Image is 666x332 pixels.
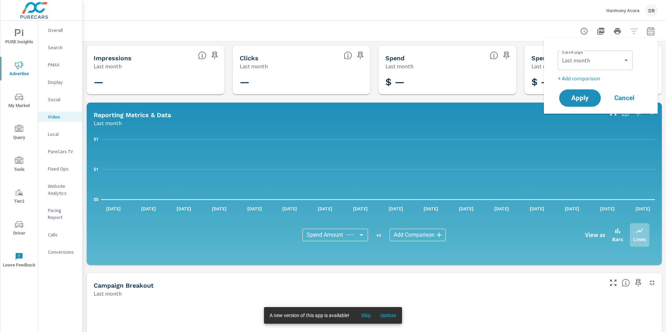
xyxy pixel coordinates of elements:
[136,205,161,212] p: [DATE]
[198,51,206,60] span: The number of times an ad was shown on your behalf.
[207,205,231,212] p: [DATE]
[307,231,343,238] span: Spend Amount
[38,42,82,53] div: Search
[560,205,584,212] p: [DATE]
[501,50,512,61] span: Save this to your personalized report
[2,252,36,269] span: Leave Feedback
[610,24,624,38] button: Print Report
[101,205,126,212] p: [DATE]
[2,220,36,237] span: Driver
[380,312,396,318] span: Update
[48,148,77,155] p: PureCars TV
[240,62,268,70] p: Last month
[489,205,514,212] p: [DATE]
[48,248,77,255] p: Conversions
[595,205,620,212] p: [DATE]
[644,24,658,38] button: Select Date Range
[48,131,77,138] p: Local
[277,205,302,212] p: [DATE]
[172,205,196,212] p: [DATE]
[394,231,435,238] span: Add Comparison
[2,157,36,174] span: Tools
[48,96,77,103] p: Social
[48,44,77,51] p: Search
[2,29,36,46] span: PURE Insights
[94,54,131,62] h5: Impressions
[594,24,608,38] button: "Export Report to PDF"
[38,205,82,222] div: Pacing Report
[633,277,644,288] span: Save this to your personalized report
[240,76,364,88] h3: —
[608,277,619,288] button: Make Fullscreen
[38,181,82,198] div: Website Analytics
[94,62,122,70] p: Last month
[270,313,349,318] span: A new version of this app is available!
[454,205,478,212] p: [DATE]
[355,310,377,321] button: Skip
[419,205,443,212] p: [DATE]
[612,235,623,243] p: Bars
[38,94,82,105] div: Social
[94,137,99,142] text: $1
[585,231,605,238] h6: View as
[647,277,658,288] button: Minimize Widget
[38,77,82,87] div: Display
[94,167,99,172] text: $1
[2,61,36,78] span: Advertise
[633,235,646,243] p: Lines
[313,205,337,212] p: [DATE]
[390,229,446,241] div: Add Comparison
[38,112,82,122] div: Video
[38,247,82,257] div: Conversions
[48,207,77,221] p: Pacing Report
[377,310,399,321] button: Update
[242,205,267,212] p: [DATE]
[94,111,171,119] h5: Reporting Metrics & Data
[531,54,594,62] h5: Spend Per Unit Sold
[48,27,77,34] p: Overall
[344,51,352,60] span: The number of times an ad was clicked by a consumer.
[531,62,560,70] p: Last month
[240,54,258,62] h5: Clicks
[385,62,413,70] p: Last month
[48,79,77,86] p: Display
[610,95,638,101] span: Cancel
[48,231,77,238] p: Calls
[348,205,373,212] p: [DATE]
[302,229,368,241] div: Spend Amount
[604,89,645,107] button: Cancel
[48,61,77,68] p: PMAX
[631,205,655,212] p: [DATE]
[385,76,509,88] h3: $ —
[622,279,630,287] span: This is a summary of Video performance results by campaign. Each column can be sorted.
[559,89,601,107] button: Apply
[94,76,217,88] h3: —
[531,76,655,88] h3: $ —
[38,164,82,174] div: Fixed Ops
[558,74,647,82] p: + Add comparison
[94,282,154,289] h5: Campaign Breakout
[606,7,640,14] p: Harmony Acura
[385,54,404,62] h5: Spend
[94,197,99,202] text: $0
[2,93,36,110] span: My Market
[38,60,82,70] div: PMAX
[525,205,549,212] p: [DATE]
[38,146,82,157] div: PureCars TV
[368,232,390,238] p: vs
[38,229,82,240] div: Calls
[94,119,122,127] p: Last month
[2,125,36,142] span: Query
[645,4,658,17] div: DR
[0,21,38,276] div: nav menu
[38,25,82,35] div: Overall
[209,50,220,61] span: Save this to your personalized report
[384,205,408,212] p: [DATE]
[358,312,374,318] span: Skip
[2,189,36,206] span: Tier2
[94,289,122,298] p: Last month
[566,95,594,101] span: Apply
[48,183,77,196] p: Website Analytics
[48,113,77,120] p: Video
[38,129,82,139] div: Local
